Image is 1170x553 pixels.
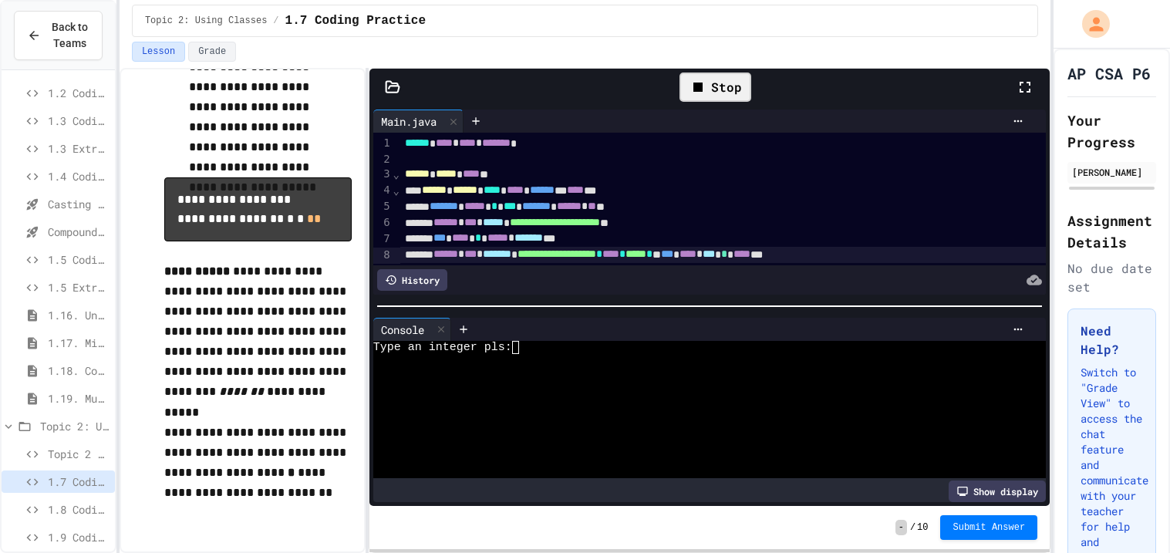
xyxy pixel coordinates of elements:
[48,85,109,101] span: 1.2 Coding Practice
[373,248,393,264] div: 8
[1072,165,1151,179] div: [PERSON_NAME]
[1066,6,1114,42] div: My Account
[48,362,109,379] span: 1.18. Coding Practice 1a (1.1-1.6)
[1081,322,1143,359] h3: Need Help?
[188,42,236,62] button: Grade
[377,269,447,291] div: History
[48,474,109,490] span: 1.7 Coding Practice
[48,251,109,268] span: 1.5 Coding Practice
[48,501,109,518] span: 1.8 Coding Practice
[48,446,109,462] span: Topic 2 Project
[373,152,393,167] div: 2
[48,168,109,184] span: 1.4 Coding Practice
[917,521,928,534] span: 10
[48,307,109,323] span: 1.16. Unit Summary 1a (1.1-1.6)
[48,335,109,351] span: 1.17. Mixed Up Code Practice 1.1-1.6
[373,322,432,338] div: Console
[285,12,426,30] span: 1.7 Coding Practice
[48,140,109,157] span: 1.3 Extra Challenge Problem
[373,215,393,231] div: 6
[48,529,109,545] span: 1.9 Coding Practice
[940,515,1037,540] button: Submit Answer
[373,183,393,199] div: 4
[910,521,915,534] span: /
[393,184,400,197] span: Fold line
[145,15,267,27] span: Topic 2: Using Classes
[949,481,1046,502] div: Show display
[48,224,109,240] span: Compound assignment operators - Quiz
[48,390,109,406] span: 1.19. Multiple Choice Exercises for Unit 1a (1.1-1.6)
[373,199,393,215] div: 5
[1067,62,1151,84] h1: AP CSA P6
[50,19,89,52] span: Back to Teams
[373,341,512,355] span: Type an integer pls:
[48,196,109,212] span: Casting and Ranges of variables - Quiz
[373,231,393,248] div: 7
[895,520,907,535] span: -
[14,11,103,60] button: Back to Teams
[132,42,185,62] button: Lesson
[1067,210,1156,253] h2: Assignment Details
[273,15,278,27] span: /
[1067,110,1156,153] h2: Your Progress
[393,168,400,180] span: Fold line
[48,279,109,295] span: 1.5 Extra Challenge Problem
[373,264,393,279] div: 9
[373,110,464,133] div: Main.java
[373,136,393,152] div: 1
[373,167,393,183] div: 3
[679,72,751,102] div: Stop
[373,318,451,341] div: Console
[40,418,109,434] span: Topic 2: Using Classes
[48,113,109,129] span: 1.3 Coding Practice
[953,521,1025,534] span: Submit Answer
[1067,259,1156,296] div: No due date set
[373,113,444,130] div: Main.java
